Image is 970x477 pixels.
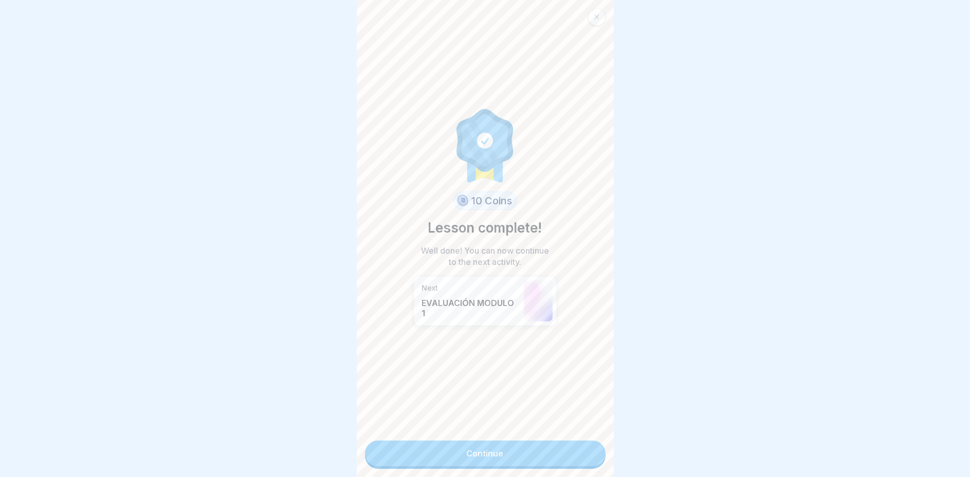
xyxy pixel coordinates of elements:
p: Lesson complete! [428,218,542,238]
img: completion.svg [451,106,520,183]
img: coin.svg [455,193,470,208]
p: Next [422,283,519,293]
a: Continue [365,441,606,466]
div: 10 Coins [453,192,517,210]
p: EVALUACIÓN MODULO 1 [422,298,519,318]
p: Well done! You can now continue to the next activity. [418,245,552,268]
